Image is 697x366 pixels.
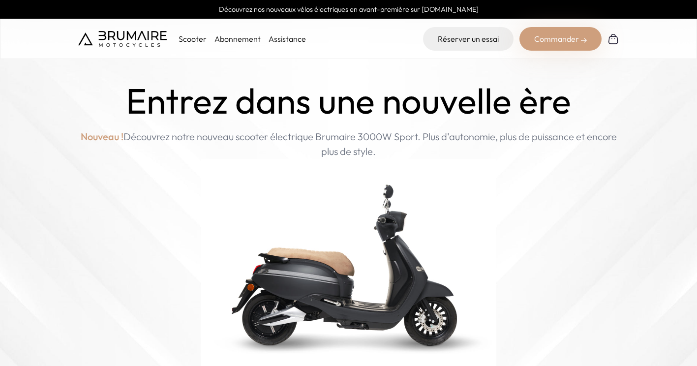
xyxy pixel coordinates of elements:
[179,33,207,45] p: Scooter
[423,27,514,51] a: Réserver un essai
[607,33,619,45] img: Panier
[81,129,123,144] span: Nouveau !
[269,34,306,44] a: Assistance
[78,129,619,159] p: Découvrez notre nouveau scooter électrique Brumaire 3000W Sport. Plus d'autonomie, plus de puissa...
[126,81,571,122] h1: Entrez dans une nouvelle ère
[519,27,602,51] div: Commander
[78,31,167,47] img: Brumaire Motocycles
[581,37,587,43] img: right-arrow-2.png
[214,34,261,44] a: Abonnement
